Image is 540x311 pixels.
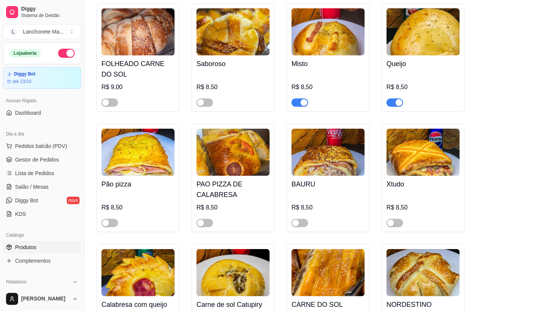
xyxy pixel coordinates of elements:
div: R$ 9,00 [101,83,175,92]
button: Pedidos balcão (PDV) [3,140,81,152]
span: Relatórios [6,279,26,285]
div: Catálogo [3,229,81,241]
a: Salão / Mesas [3,181,81,193]
a: Gestor de Pedidos [3,154,81,166]
h4: Carne de sol Catupiry [196,299,270,310]
img: product-image [196,249,270,296]
div: R$ 8,50 [101,203,175,212]
img: product-image [101,8,175,55]
h4: Saboroso [196,59,270,69]
div: Acesso Rápido [3,95,81,107]
img: product-image [291,129,365,176]
img: product-image [291,249,365,296]
div: Loja aberta [9,49,41,57]
article: até 23/10 [12,79,31,85]
span: Sistema de Gestão [21,12,78,18]
h4: BAURU [291,179,365,189]
span: [PERSON_NAME] [21,296,69,302]
span: Salão / Mesas [15,183,49,191]
span: KDS [15,210,26,218]
h4: FOLHEADO CARNE DO SOL [101,59,175,80]
span: L [9,28,17,35]
div: R$ 8,50 [291,203,365,212]
h4: Queijo [387,59,460,69]
span: Pedidos balcão (PDV) [15,142,67,150]
span: Produtos [15,243,36,251]
a: Lista de Pedidos [3,167,81,179]
img: product-image [387,129,460,176]
img: product-image [387,249,460,296]
article: Diggy Bot [14,71,35,77]
img: product-image [196,129,270,176]
img: product-image [101,249,175,296]
div: R$ 8,50 [196,203,270,212]
span: Diggy [21,6,78,12]
div: R$ 8,50 [291,83,365,92]
img: product-image [101,129,175,176]
h4: Calabresa com queijo [101,299,175,310]
button: [PERSON_NAME] [3,290,81,308]
div: R$ 8,50 [387,83,460,92]
span: Diggy Bot [15,197,38,204]
div: Dia a dia [3,128,81,140]
img: product-image [291,8,365,55]
h4: PAO PIZZA DE CALABRESA [196,179,270,200]
button: Select a team [3,24,81,39]
img: product-image [196,8,270,55]
h4: Pão pizza [101,179,175,189]
span: Lista de Pedidos [15,169,54,177]
div: R$ 8,50 [387,203,460,212]
img: product-image [387,8,460,55]
a: Complementos [3,255,81,267]
a: Dashboard [3,107,81,119]
span: Gestor de Pedidos [15,156,59,163]
h4: Xtudo [387,179,460,189]
a: Diggy Botaté 23/10 [3,67,81,89]
h4: NORDESTINO [387,299,460,310]
span: Dashboard [15,109,41,117]
div: Lanchonete Ma ... [23,28,64,35]
span: Complementos [15,257,51,265]
a: Produtos [3,241,81,253]
button: Alterar Status [58,49,75,58]
a: DiggySistema de Gestão [3,3,81,21]
div: R$ 8,50 [196,83,270,92]
a: KDS [3,208,81,220]
h4: Misto [291,59,365,69]
a: Diggy Botnovo [3,194,81,206]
